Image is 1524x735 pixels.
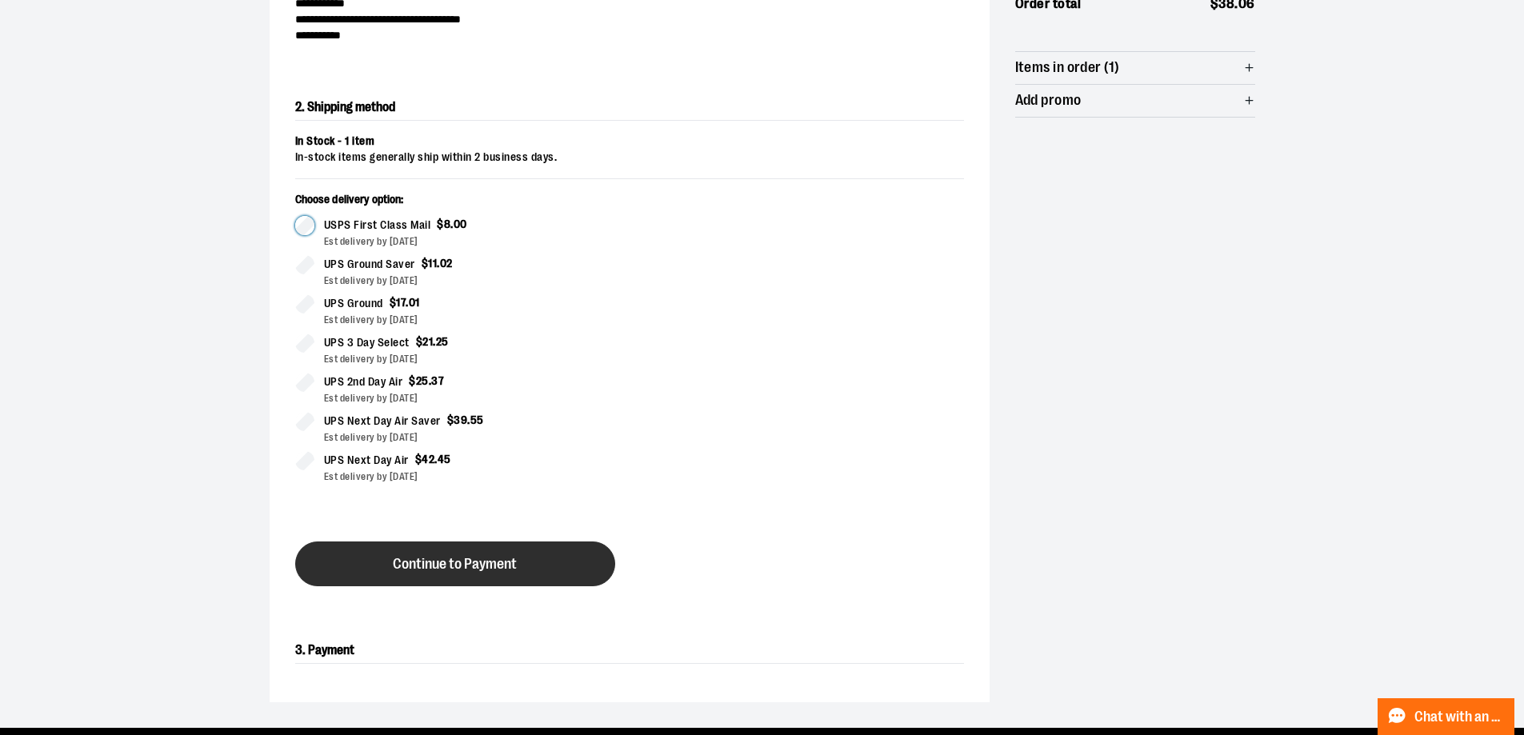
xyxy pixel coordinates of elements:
div: In-stock items generally ship within 2 business days. [295,150,964,166]
div: Est delivery by [DATE] [324,391,617,405]
span: 02 [440,257,453,270]
span: . [467,413,470,426]
span: . [406,296,409,309]
span: Chat with an Expert [1414,709,1505,725]
span: . [450,218,454,230]
button: Items in order (1) [1015,52,1255,84]
span: . [429,374,432,387]
span: UPS Next Day Air [324,451,409,469]
div: Est delivery by [DATE] [324,469,617,484]
span: $ [422,257,429,270]
span: . [434,453,438,465]
span: 21 [422,335,433,348]
div: In Stock - 1 item [295,134,964,150]
span: UPS Ground [324,294,383,313]
input: UPS 2nd Day Air$25.37Est delivery by [DATE] [295,373,314,392]
span: 25 [436,335,449,348]
span: UPS Next Day Air Saver [324,412,441,430]
button: Chat with an Expert [1378,698,1515,735]
span: $ [415,453,422,465]
span: Items in order (1) [1015,60,1120,75]
span: $ [447,413,454,426]
input: UPS Ground$17.01Est delivery by [DATE] [295,294,314,314]
span: 55 [470,413,484,426]
span: 11 [428,257,437,270]
span: UPS 3 Day Select [324,334,410,352]
input: UPS Next Day Air Saver$39.55Est delivery by [DATE] [295,412,314,431]
span: $ [390,296,397,309]
input: USPS First Class Mail$8.00Est delivery by [DATE] [295,216,314,235]
div: Est delivery by [DATE] [324,274,617,288]
span: 37 [431,374,444,387]
span: $ [409,374,416,387]
h2: 3. Payment [295,637,964,664]
span: . [437,257,440,270]
span: 00 [454,218,467,230]
span: USPS First Class Mail [324,216,431,234]
p: Choose delivery option: [295,192,617,216]
span: 8 [444,218,451,230]
div: Est delivery by [DATE] [324,313,617,327]
input: UPS 3 Day Select$21.25Est delivery by [DATE] [295,334,314,353]
div: Est delivery by [DATE] [324,430,617,445]
span: 17 [396,296,406,309]
span: UPS Ground Saver [324,255,415,274]
span: 42 [422,453,434,465]
span: UPS 2nd Day Air [324,373,403,391]
span: 25 [416,374,429,387]
div: Est delivery by [DATE] [324,234,617,249]
button: Continue to Payment [295,541,615,586]
button: Add promo [1015,85,1255,117]
span: $ [416,335,423,348]
span: 39 [454,413,467,426]
span: . [433,335,436,348]
span: 45 [438,453,451,465]
span: Continue to Payment [393,557,517,572]
div: Est delivery by [DATE] [324,352,617,366]
h2: 2. Shipping method [295,94,964,121]
span: 01 [409,296,420,309]
span: $ [437,218,444,230]
input: UPS Ground Saver$11.02Est delivery by [DATE] [295,255,314,274]
input: UPS Next Day Air$42.45Est delivery by [DATE] [295,451,314,470]
span: Add promo [1015,93,1082,108]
